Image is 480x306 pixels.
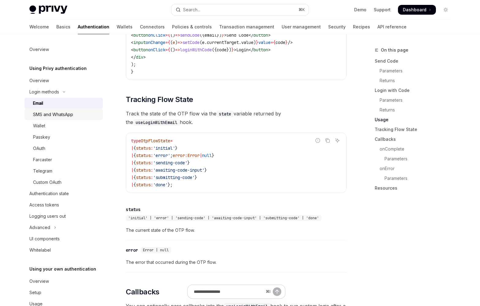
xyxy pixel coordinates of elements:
div: UI components [29,235,60,242]
a: Setup [24,287,103,298]
a: Connectors [140,20,165,34]
span: currentTarget [207,40,239,45]
span: ); [131,62,136,67]
div: Farcaster [33,156,52,163]
span: () [170,47,175,53]
span: > [224,32,227,38]
span: status [136,145,151,151]
a: Security [328,20,346,34]
button: Toggle dark mode [441,5,451,15]
span: => [175,47,180,53]
span: /> [288,40,293,45]
span: } [222,32,224,38]
a: Parameters [375,173,456,183]
a: Wallet [24,120,103,131]
span: : [151,153,153,158]
span: button [133,32,148,38]
span: status [136,175,151,180]
span: { [133,153,136,158]
span: ; [170,153,173,158]
span: { [168,32,170,38]
span: 'error' [153,153,170,158]
img: light logo [29,5,67,14]
span: 'sending-code' [153,160,187,166]
button: Ask AI [333,137,341,144]
a: Basics [56,20,70,34]
span: onClick [148,47,165,53]
span: code [217,47,227,53]
div: Setup [29,289,41,296]
div: Passkey [33,133,50,141]
span: code [276,40,285,45]
a: Policies & controls [172,20,212,34]
span: div [136,54,143,60]
span: < [131,40,133,45]
a: Passkey [24,132,103,143]
span: Dashboard [403,7,426,13]
span: 'done' [153,182,168,188]
span: </ [249,32,253,38]
a: Demo [354,7,366,13]
span: > [143,54,146,60]
code: state [216,111,234,117]
h5: Using Privy authentication [29,65,87,72]
span: onChange [146,40,165,45]
span: sendCode [180,32,200,38]
a: Support [374,7,391,13]
span: 'initial' | 'error' | 'sending-code' | 'awaiting-code-input' | 'submitting-code' | 'done' [128,216,319,220]
a: Overview [24,44,103,55]
span: ) [175,40,178,45]
a: Dashboard [398,5,436,15]
span: e [202,40,204,45]
span: > [268,47,271,53]
a: User management [282,20,321,34]
a: Overview [24,75,103,86]
h5: Using your own authentication [29,265,96,273]
span: }) [217,32,222,38]
span: }; [168,182,173,188]
span: | [200,153,202,158]
div: Access tokens [29,201,59,209]
a: Logging users out [24,211,103,222]
span: } [256,40,258,45]
span: { [168,40,170,45]
span: | [131,175,133,180]
span: } [131,69,133,75]
span: } [175,145,178,151]
code: useLoginWithEmail [133,119,180,126]
span: button [253,32,268,38]
span: { [168,47,170,53]
span: () [170,32,175,38]
span: The error that occurred during the OTP flow. [126,259,347,266]
div: Custom OAuth [33,179,62,186]
span: email [204,32,217,38]
a: SMS and WhatsApp [24,109,103,120]
div: Telegram [33,167,52,175]
span: = [271,40,273,45]
a: UI components [24,233,103,244]
span: } [195,175,197,180]
span: . [239,40,241,45]
span: > [268,32,271,38]
div: Overview [29,46,49,53]
span: . [204,40,207,45]
span: => [175,32,180,38]
span: { [133,167,136,173]
span: ( [200,40,202,45]
span: | [131,153,133,158]
a: Overview [24,276,103,287]
div: Overview [29,278,49,285]
span: { [133,160,136,166]
span: } [285,40,288,45]
span: Tracking Flow State [126,95,193,104]
a: Returns [375,76,456,86]
a: Login with Code [375,86,456,95]
span: | [131,167,133,173]
span: < [131,47,133,53]
button: Open search [171,4,309,15]
a: API reference [377,20,407,34]
div: Logging users out [29,213,66,220]
span: loginWithCode [180,47,212,53]
span: | [131,145,133,151]
a: Tracking Flow State [375,125,456,134]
